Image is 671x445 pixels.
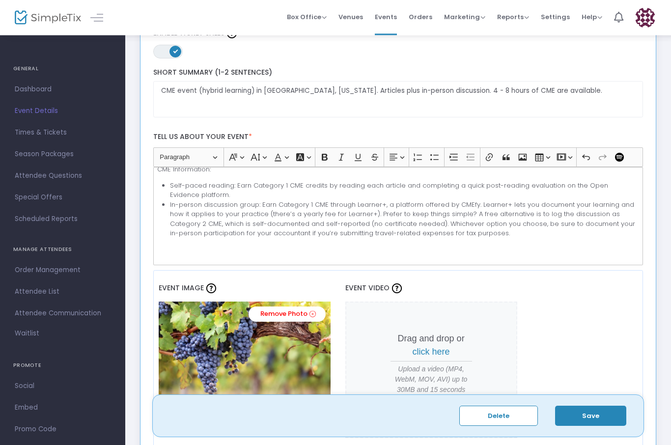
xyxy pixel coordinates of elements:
[15,105,111,117] span: Event Details
[15,148,111,161] span: Season Packages
[459,406,538,426] button: Delete
[413,347,450,357] span: click here
[392,284,402,294] img: question-mark
[15,329,39,338] span: Waitlist
[15,126,111,139] span: Times & Tickets
[170,200,639,239] li: In-person discussion group: Earn Category 1 CME through Learner+, a platform offered by CMEfy. Le...
[15,169,111,182] span: Attendee Questions
[497,12,529,22] span: Reports
[444,12,485,22] span: Marketing
[391,364,472,406] span: Upload a video (MP4, WebM, MOV, AVI) up to 30MB and 15 seconds long.
[15,264,111,277] span: Order Management
[391,333,472,359] p: Drag and drop or
[15,307,111,320] span: Attendee Communication
[15,285,111,298] span: Attendee List
[15,83,111,96] span: Dashboard
[15,423,111,436] span: Promo Code
[173,49,178,54] span: ON
[15,213,111,225] span: Scheduled Reports
[153,167,643,266] div: Rich Text Editor, main
[541,4,570,29] span: Settings
[159,302,331,410] img: RedMinimalistWineBrandProductPromotionInstagramPost.jpeg
[153,148,643,167] div: Editor toolbar
[170,181,639,200] li: Self-paced reading: Earn Category 1 CME credits by reading each article and completing a quick po...
[206,284,216,294] img: question-mark
[148,128,648,148] label: Tell us about your event
[155,150,222,166] button: Paragraph
[555,406,626,426] button: Save
[160,152,211,164] span: Paragraph
[15,401,111,414] span: Embed
[409,4,432,29] span: Orders
[582,12,602,22] span: Help
[159,283,204,293] span: Event Image
[13,240,112,259] h4: MANAGE ATTENDEES
[13,356,112,375] h4: PROMOTE
[287,12,327,22] span: Box Office
[15,191,111,204] span: Special Offers
[157,165,639,175] p: CME Information:
[249,307,326,322] a: Remove Photo
[345,283,390,293] span: Event Video
[338,4,363,29] span: Venues
[13,59,112,79] h4: GENERAL
[375,4,397,29] span: Events
[15,380,111,392] span: Social
[153,68,272,78] span: Short Summary (1-2 Sentences)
